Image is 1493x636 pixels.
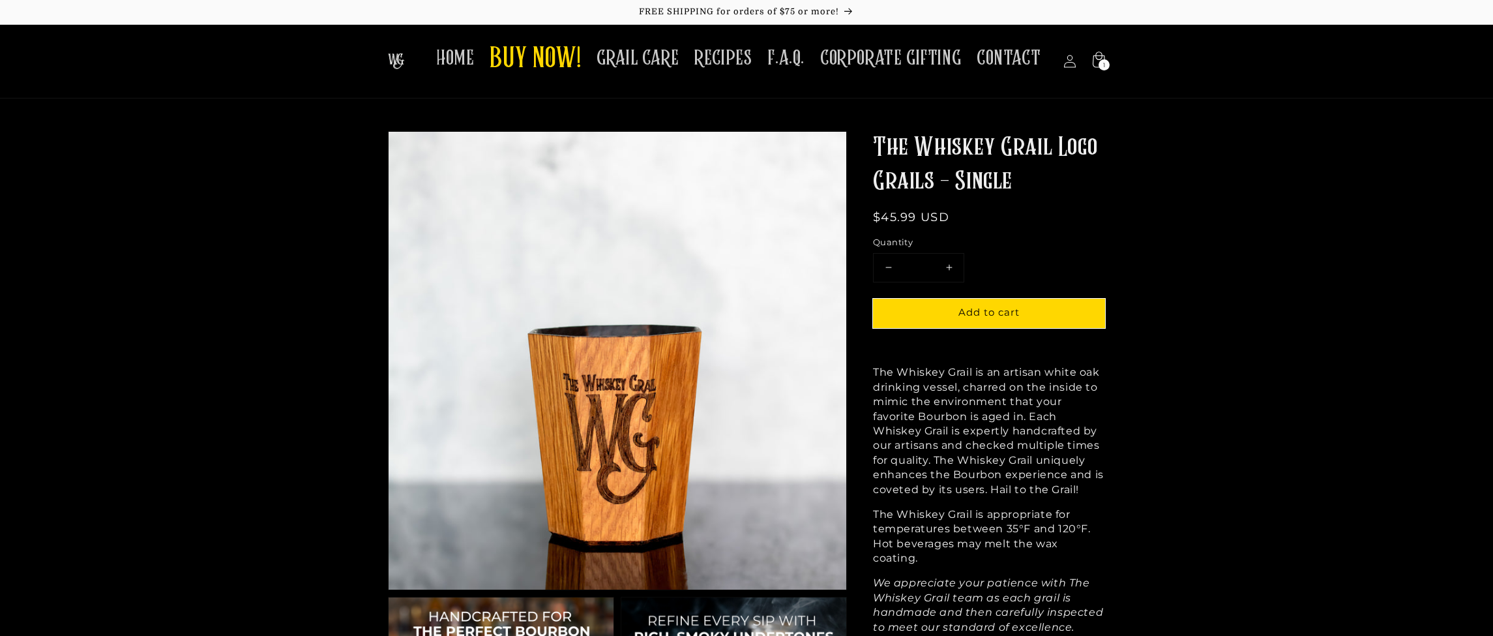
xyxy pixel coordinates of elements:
a: CONTACT [969,38,1048,79]
a: CORPORATE GIFTING [812,38,969,79]
a: RECIPES [687,38,760,79]
span: Add to cart [958,306,1020,318]
a: BUY NOW! [482,34,589,85]
em: We appreciate your patience with The Whiskey Grail team as each grail is handmade and then carefu... [873,577,1103,633]
p: The Whiskey Grail is an artisan white oak drinking vessel, charred on the inside to mimic the env... [873,365,1105,497]
span: RECIPES [694,46,752,71]
img: The Whiskey Grail [388,53,404,69]
span: CORPORATE GIFTING [820,46,961,71]
a: F.A.Q. [760,38,812,79]
a: HOME [428,38,482,79]
p: FREE SHIPPING for orders of $75 or more! [13,7,1480,18]
span: BUY NOW! [490,42,581,78]
h1: The Whiskey Grail Logo Grails - Single [873,131,1105,199]
button: Add to cart [873,299,1105,328]
span: $45.99 USD [873,210,949,224]
a: GRAIL CARE [589,38,687,79]
span: 1 [1103,59,1106,70]
span: CONTACT [977,46,1041,71]
label: Quantity [873,236,1105,249]
span: The Whiskey Grail is appropriate for temperatures between 35°F and 120°F. Hot beverages may melt ... [873,508,1091,564]
span: F.A.Q. [767,46,805,71]
span: GRAIL CARE [597,46,679,71]
span: HOME [436,46,474,71]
